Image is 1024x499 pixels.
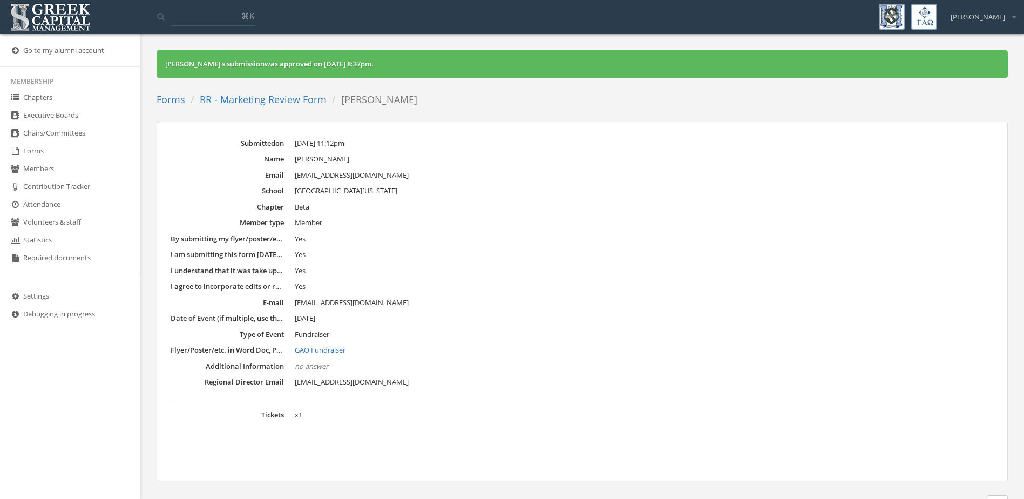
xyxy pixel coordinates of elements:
[171,266,284,276] dt: I understand that it was take up to one (1) week to review
[171,234,284,244] dt: By submitting my flyer/poster/etc. for review, I have reviewed the Brand Standards Manual
[171,218,284,228] dt: Member type
[295,202,994,213] dd: Beta
[324,59,371,69] span: [DATE] 8:37pm
[171,313,284,323] dt: Date of Event (if multiple, use the first date)
[295,249,306,259] span: Yes
[157,93,185,106] a: Forms
[295,218,994,228] dd: Member
[171,329,284,340] dt: Type of Event
[171,361,284,372] dt: Additional Information
[171,138,284,149] dt: Submitted on
[295,234,306,244] span: Yes
[171,345,284,355] dt: Flyer/Poster/etc. in Word Doc, PDF or JPEG format, for videos submit link/file via email
[295,186,994,197] dd: [GEOGRAPHIC_DATA][US_STATE]
[200,93,327,106] a: RR - Marketing Review Form
[241,10,254,21] span: ⌘K
[295,170,994,181] dd: [EMAIL_ADDRESS][DOMAIN_NAME]
[171,410,284,420] dt: Tickets
[171,298,284,308] dt: E-mail
[295,329,329,339] span: Fundraiser
[295,361,328,371] em: no answer
[171,202,284,212] dt: Chapter
[295,298,409,307] span: [EMAIL_ADDRESS][DOMAIN_NAME]
[295,266,306,275] span: Yes
[171,249,284,260] dt: I am submitting this form within two weeks prior to the event's start date
[171,281,284,292] dt: I agree to incorporate edits or revisions by a Gamma Alpha Omega national representative once ite...
[295,410,994,421] dd: x 1
[171,170,284,180] dt: Email
[171,377,284,387] dt: Regional Director Email
[165,59,999,69] div: [PERSON_NAME] 's submission was approved on .
[171,186,284,196] dt: School
[327,93,417,107] li: [PERSON_NAME]
[295,281,306,291] span: Yes
[295,154,994,165] dd: [PERSON_NAME]
[295,138,344,148] span: [DATE] 11:12pm
[951,12,1005,22] span: [PERSON_NAME]
[171,154,284,164] dt: Name
[295,313,315,323] span: [DATE]
[295,377,409,387] span: [EMAIL_ADDRESS][DOMAIN_NAME]
[944,4,1016,22] div: [PERSON_NAME]
[295,345,994,356] a: GAO Fundraiser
